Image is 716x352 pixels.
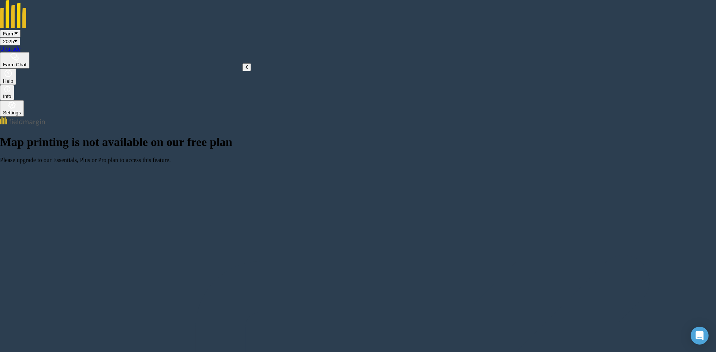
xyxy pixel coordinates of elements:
[3,39,14,44] span: 2025
[4,70,13,77] img: A question mark icon
[3,110,21,115] div: Settings
[4,86,10,92] img: svg+xml;base64,PHN2ZyB4bWxucz0iaHR0cDovL3d3dy53My5vcmcvMjAwMC9zdmciIHdpZHRoPSIxNyIgaGVpZ2h0PSIxNy...
[3,78,13,84] div: Help
[10,53,19,61] img: Two speech bubbles overlapping with the left bubble in the forefront
[691,327,709,345] div: Open Intercom Messenger
[3,31,15,37] span: Farm
[3,62,26,67] div: Farm Chat
[3,93,11,99] div: Info
[7,101,16,109] img: A cog icon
